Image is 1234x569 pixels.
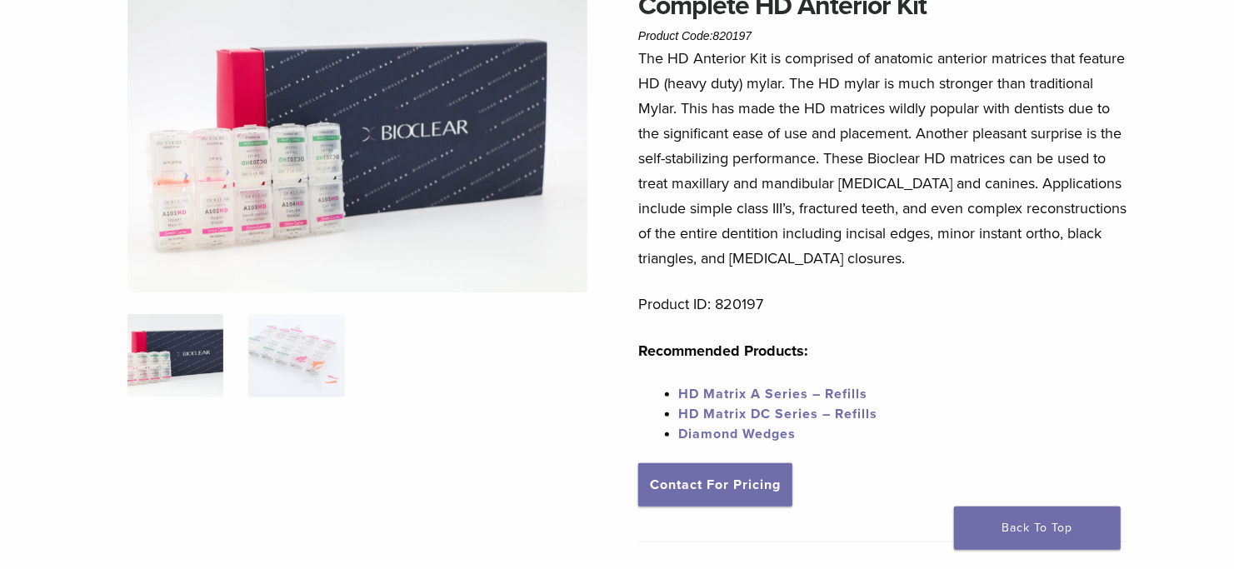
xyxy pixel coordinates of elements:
[638,463,792,507] a: Contact For Pricing
[638,292,1128,317] p: Product ID: 820197
[248,314,344,397] img: Complete HD Anterior Kit - Image 2
[954,507,1121,550] a: Back To Top
[638,29,752,42] span: Product Code:
[678,386,867,402] a: HD Matrix A Series – Refills
[678,406,877,422] a: HD Matrix DC Series – Refills
[678,426,796,442] a: Diamond Wedges
[638,46,1128,271] p: The HD Anterior Kit is comprised of anatomic anterior matrices that feature HD (heavy duty) mylar...
[127,314,223,397] img: IMG_8088-1-324x324.jpg
[713,29,752,42] span: 820197
[638,342,808,360] strong: Recommended Products:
